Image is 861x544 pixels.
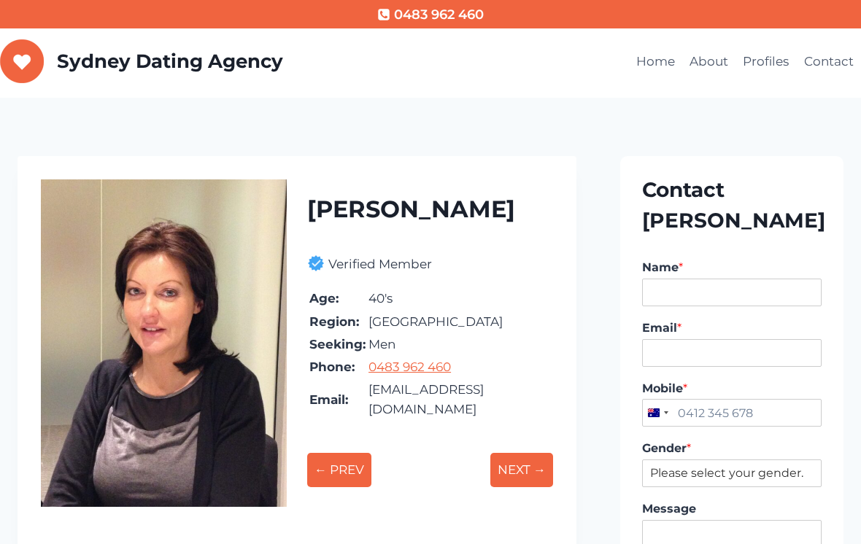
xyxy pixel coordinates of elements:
td: [GEOGRAPHIC_DATA] [368,311,552,333]
a: About [682,44,735,79]
label: Gender [642,441,822,456]
a: 0483 962 460 [377,4,484,26]
h2: Contact [PERSON_NAME] [642,174,822,236]
label: Name [642,260,822,276]
span: 0483 962 460 [394,4,484,26]
a: NEXT → [490,440,553,500]
td: 40's [368,288,552,309]
a: ← PREV [307,440,371,500]
input: Mobile [642,399,822,427]
td: [EMAIL_ADDRESS][DOMAIN_NAME] [368,379,552,420]
h1: [PERSON_NAME] [307,192,553,227]
strong: Region: [309,314,359,329]
p: Sydney Dating Agency [57,50,283,73]
a: Home [629,44,682,79]
a: Contact [797,44,861,79]
img: verified-badge.png [307,254,328,272]
a: Profiles [735,44,796,79]
p: Verified Member [328,254,432,274]
strong: Age: [309,291,339,306]
p: ← PREV [307,453,371,487]
p: NEXT → [490,453,553,487]
button: Selected country [642,399,673,427]
label: Mobile [642,381,822,397]
td: Men [368,334,552,355]
strong: Seeking: [309,337,366,351]
label: Email [642,321,822,336]
label: Message [642,502,822,517]
strong: Phone: [309,360,355,374]
strong: Email: [309,392,348,407]
a: 0483 962 460 [368,360,451,374]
